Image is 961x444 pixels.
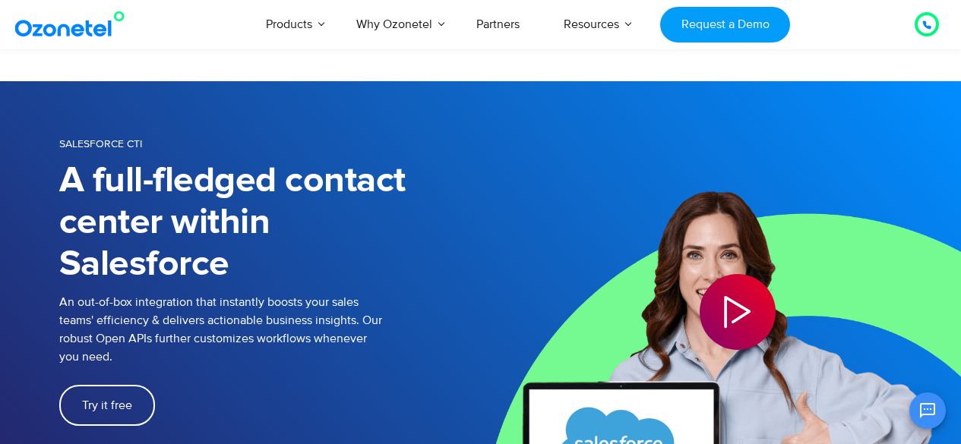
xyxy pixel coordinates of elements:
[660,7,790,43] a: Request a Demo
[59,137,142,150] span: SALESFORCE CTI
[59,293,481,366] p: An out-of-box integration that instantly boosts your sales teams' efficiency & delivers actionabl...
[59,385,155,426] a: Try it free
[59,160,481,285] h1: A full-fledged contact center within Salesforce
[700,274,776,350] div: Play Video
[909,392,946,429] button: Open chat
[82,399,132,411] span: Try it free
